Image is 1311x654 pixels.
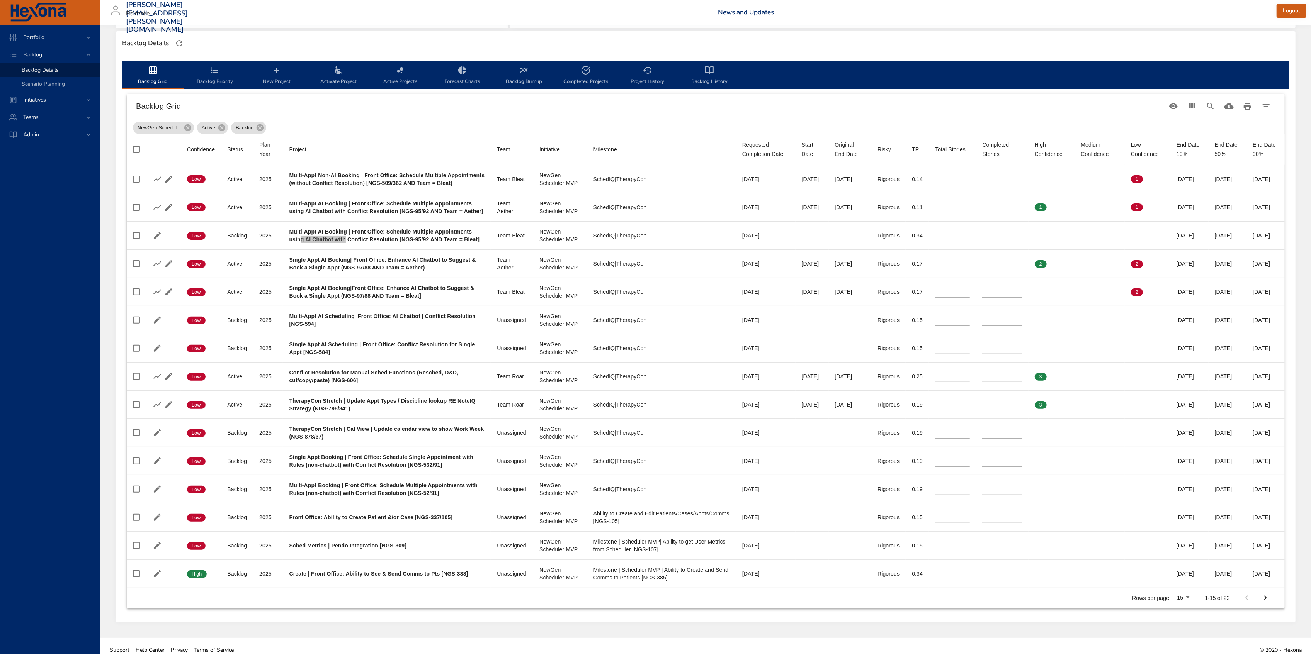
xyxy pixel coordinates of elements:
[497,145,510,154] div: Team
[935,145,966,154] div: Total Stories
[187,345,206,352] span: Low
[289,257,476,271] b: Single Appt AI Booking| Front Office: Enhance AI Chatbot to Suggest & Book a Single Appt (NGS-97/...
[227,401,247,408] div: Active
[912,145,919,154] div: Sort
[374,66,427,86] span: Active Projects
[227,429,247,437] div: Backlog
[1177,373,1202,380] div: [DATE]
[835,140,865,159] div: Sort
[163,399,175,410] button: Edit Project Details
[1215,344,1241,352] div: [DATE]
[1177,175,1202,183] div: [DATE]
[151,455,163,467] button: Edit Project Details
[187,373,206,380] span: Low
[110,646,129,654] span: Support
[187,430,206,437] span: Low
[877,373,900,380] div: Rigorous
[497,145,510,154] div: Sort
[877,429,900,437] div: Rigorous
[259,457,277,465] div: 2025
[802,140,823,159] div: Sort
[912,344,923,352] div: 0.15
[151,258,163,269] button: Show Burnup
[151,399,163,410] button: Show Burnup
[133,124,186,132] span: NewGen Scheduler
[187,289,206,296] span: Low
[1177,260,1202,268] div: [DATE]
[1253,140,1279,159] div: End Date 90%
[835,401,865,408] div: [DATE]
[912,316,923,324] div: 0.15
[187,145,215,154] div: Confidence
[289,482,478,496] b: Multi-Appt Booking | Front Office: Schedule Multiple Appointments with Rules (non-chatbot) with C...
[250,66,303,86] span: New Project
[718,8,774,17] a: News and Updates
[1035,402,1047,408] span: 3
[17,96,52,103] span: Initiatives
[742,401,789,408] div: [DATE]
[835,260,865,268] div: [DATE]
[802,140,823,159] div: Start Date
[835,140,865,159] div: Original End Date
[1215,203,1241,211] div: [DATE]
[539,171,581,187] div: NewGen Scheduler MVP
[151,427,163,439] button: Edit Project Details
[259,140,277,159] div: Sort
[312,66,365,86] span: Activate Project
[912,373,923,380] div: 0.25
[289,200,483,214] b: Multi-Appt AI Booking | Front Office: Schedule Multiple Appointments using AI Chatbot with Confli...
[497,232,527,239] div: Team Bleat
[1215,316,1241,324] div: [DATE]
[259,429,277,437] div: 2025
[912,429,923,437] div: 0.19
[151,342,163,354] button: Edit Project Details
[120,37,171,49] div: Backlog Details
[593,203,730,211] div: SchedIQ|TherapyCon
[1253,373,1279,380] div: [DATE]
[17,51,48,58] span: Backlog
[912,145,923,154] span: TP
[1253,429,1279,437] div: [DATE]
[122,61,1289,89] div: backlog-tab
[227,316,247,324] div: Backlog
[436,66,488,86] span: Forecast Charts
[17,131,45,138] span: Admin
[259,373,277,380] div: 2025
[912,203,923,211] div: 0.11
[1081,140,1119,159] span: Medium Confidence
[621,66,674,86] span: Project History
[136,100,1164,112] h6: Backlog Grid
[17,34,51,41] span: Portfolio
[187,458,206,465] span: Low
[539,453,581,469] div: NewGen Scheduler MVP
[1253,288,1279,296] div: [DATE]
[1253,260,1279,268] div: [DATE]
[802,203,823,211] div: [DATE]
[289,369,458,383] b: Conflict Resolution for Manual Sched Functions (Resched, D&D, cut/copy/paste) [NGS-606]
[127,66,179,86] span: Backlog Grid
[1131,261,1143,268] span: 2
[539,256,581,271] div: NewGen Scheduler MVP
[742,373,789,380] div: [DATE]
[912,175,923,183] div: 0.14
[1081,140,1119,159] div: Sort
[1253,175,1279,183] div: [DATE]
[1035,204,1047,211] span: 1
[912,401,923,408] div: 0.19
[593,373,730,380] div: SchedIQ|TherapyCon
[1220,97,1238,115] button: Download CSV
[289,313,476,327] b: Multi-Appt AI Scheduling |Front Office: AI Chatbot | Conflict Resolution [NGS-594]
[1177,401,1202,408] div: [DATE]
[227,145,247,154] span: Status
[1131,140,1164,159] div: Low Confidence
[227,145,243,154] div: Status
[163,258,175,269] button: Edit Project Details
[197,124,220,132] span: Active
[151,568,163,579] button: Edit Project Details
[17,114,45,121] span: Teams
[1215,175,1241,183] div: [DATE]
[539,145,581,154] span: Initiative
[835,373,865,380] div: [DATE]
[802,401,823,408] div: [DATE]
[877,145,900,154] span: Risky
